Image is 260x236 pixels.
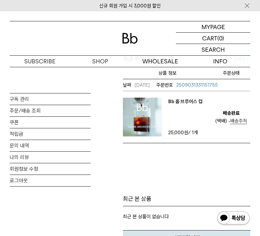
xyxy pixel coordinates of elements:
a: 주문/배송 조회 [10,105,91,116]
p: SEARCH [201,44,225,55]
a: 쿠폰 [10,117,91,128]
a: 문의 내역 [10,140,91,151]
em: 배송완료 [223,109,240,117]
p: (0) [217,33,224,44]
a: 구독 관리 [10,93,91,105]
a: CART (0) [176,33,250,44]
p: WHOLESALE [130,56,190,67]
img: Bb 홈 브루어스 컵 [123,98,162,136]
a: 회원정보 수정 [10,163,91,175]
div: (택배) - [215,117,247,125]
th: 주문상태 [212,67,250,79]
th: 상품명/옵션 [123,67,212,79]
em: [DATE] [123,81,150,89]
a: 나의 리뷰 [10,152,91,163]
img: 카카오톡 채널 1:1 채팅 버튼 [217,211,250,226]
p: 최근 본 상품 [123,195,250,203]
p: CART [202,33,217,44]
p: INFO [190,56,250,67]
a: 적립금 [10,128,91,140]
a: SHOP [70,56,130,67]
a: Bb 홈 브루어스 컵 [168,98,202,105]
a: 로그아웃 [10,175,91,186]
img: 로고 [122,33,138,44]
a: 2509031331151755 [156,81,218,89]
p: MYPAGE [201,21,225,32]
a: 배송추적 [230,118,247,124]
a: SUBSCRIBE [10,56,70,67]
td: / 1개 [168,129,223,136]
strong: 25,000원 [168,130,188,135]
span: 2509031331151755 [176,82,218,88]
a: 신규 회원 가입 시 3,000원 할인 [99,3,161,9]
a: MYPAGE [176,21,250,33]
